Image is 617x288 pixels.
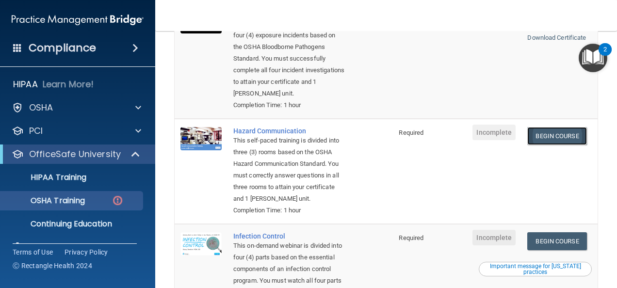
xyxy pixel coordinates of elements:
[13,247,53,257] a: Terms of Use
[29,241,65,253] p: Settings
[233,205,344,216] div: Completion Time: 1 hour
[12,10,144,30] img: PMB logo
[527,127,586,145] a: Begin Course
[65,247,108,257] a: Privacy Policy
[472,125,516,140] span: Incomplete
[233,232,344,240] a: Infection Control
[603,49,607,62] div: 2
[12,241,141,253] a: Settings
[12,102,141,113] a: OSHA
[568,221,605,258] iframe: Drift Widget Chat Controller
[233,18,344,99] div: This self-paced training is divided into four (4) exposure incidents based on the OSHA Bloodborne...
[6,173,86,182] p: HIPAA Training
[233,127,344,135] a: Hazard Communication
[29,148,121,160] p: OfficeSafe University
[579,44,607,72] button: Open Resource Center, 2 new notifications
[399,129,423,136] span: Required
[43,79,94,90] p: Learn More!
[12,125,141,137] a: PCI
[13,79,38,90] p: HIPAA
[527,34,586,41] a: Download Certificate
[479,262,592,276] button: Read this if you are a dental practitioner in the state of CA
[13,261,92,271] span: Ⓒ Rectangle Health 2024
[480,263,590,275] div: Important message for [US_STATE] practices
[6,219,139,229] p: Continuing Education
[29,125,43,137] p: PCI
[12,148,141,160] a: OfficeSafe University
[112,194,124,207] img: danger-circle.6113f641.png
[6,196,85,206] p: OSHA Training
[233,99,344,111] div: Completion Time: 1 hour
[233,135,344,205] div: This self-paced training is divided into three (3) rooms based on the OSHA Hazard Communication S...
[527,232,586,250] a: Begin Course
[29,41,96,55] h4: Compliance
[399,234,423,241] span: Required
[472,230,516,245] span: Incomplete
[29,102,53,113] p: OSHA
